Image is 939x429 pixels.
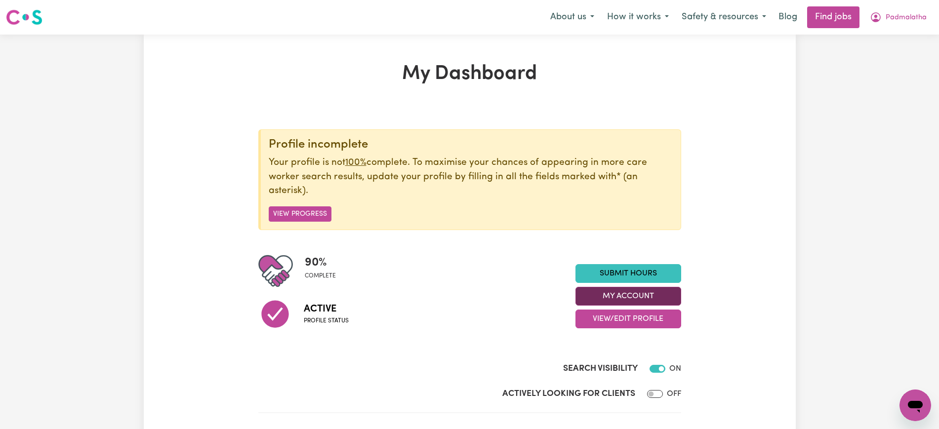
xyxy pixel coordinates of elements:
a: Careseekers logo [6,6,42,29]
label: Actively Looking for Clients [502,388,635,400]
u: 100% [345,158,367,167]
span: Active [304,302,349,316]
p: Your profile is not complete. To maximise your chances of appearing in more care worker search re... [269,156,673,198]
button: How it works [601,7,675,28]
span: OFF [667,390,681,398]
a: Submit Hours [575,264,681,283]
span: Profile status [304,316,349,325]
button: View Progress [269,206,331,222]
span: complete [305,272,336,280]
button: About us [544,7,601,28]
a: Find jobs [807,6,859,28]
span: Padmalatha [886,12,927,23]
span: 90 % [305,254,336,272]
button: View/Edit Profile [575,310,681,328]
span: ON [669,365,681,373]
div: Profile incomplete [269,138,673,152]
iframe: Button to launch messaging window [899,390,931,421]
div: Profile completeness: 90% [305,254,344,288]
button: My Account [863,7,933,28]
h1: My Dashboard [258,62,681,86]
button: My Account [575,287,681,306]
img: Careseekers logo [6,8,42,26]
button: Safety & resources [675,7,773,28]
label: Search Visibility [563,362,638,375]
a: Blog [773,6,803,28]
